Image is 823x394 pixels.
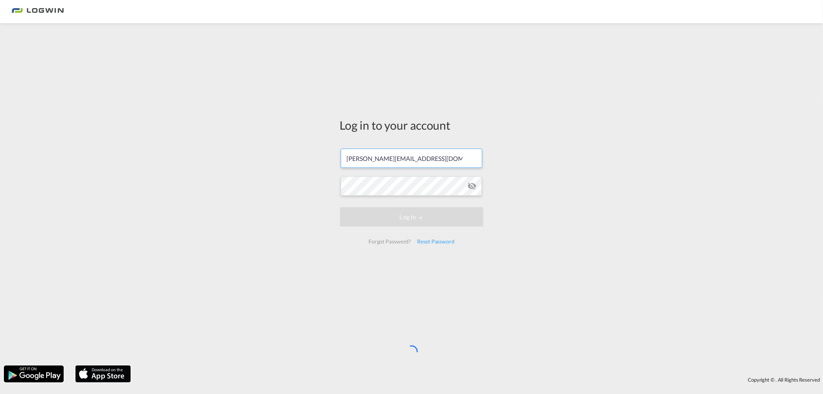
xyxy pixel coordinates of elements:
[74,365,132,383] img: apple.png
[3,365,64,383] img: google.png
[340,117,483,133] div: Log in to your account
[341,149,482,168] input: Enter email/phone number
[12,3,64,20] img: 2761ae10d95411efa20a1f5e0282d2d7.png
[414,235,458,249] div: Reset Password
[340,207,483,227] button: LOGIN
[467,181,477,191] md-icon: icon-eye-off
[365,235,414,249] div: Forgot Password?
[135,373,823,386] div: Copyright © . All Rights Reserved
